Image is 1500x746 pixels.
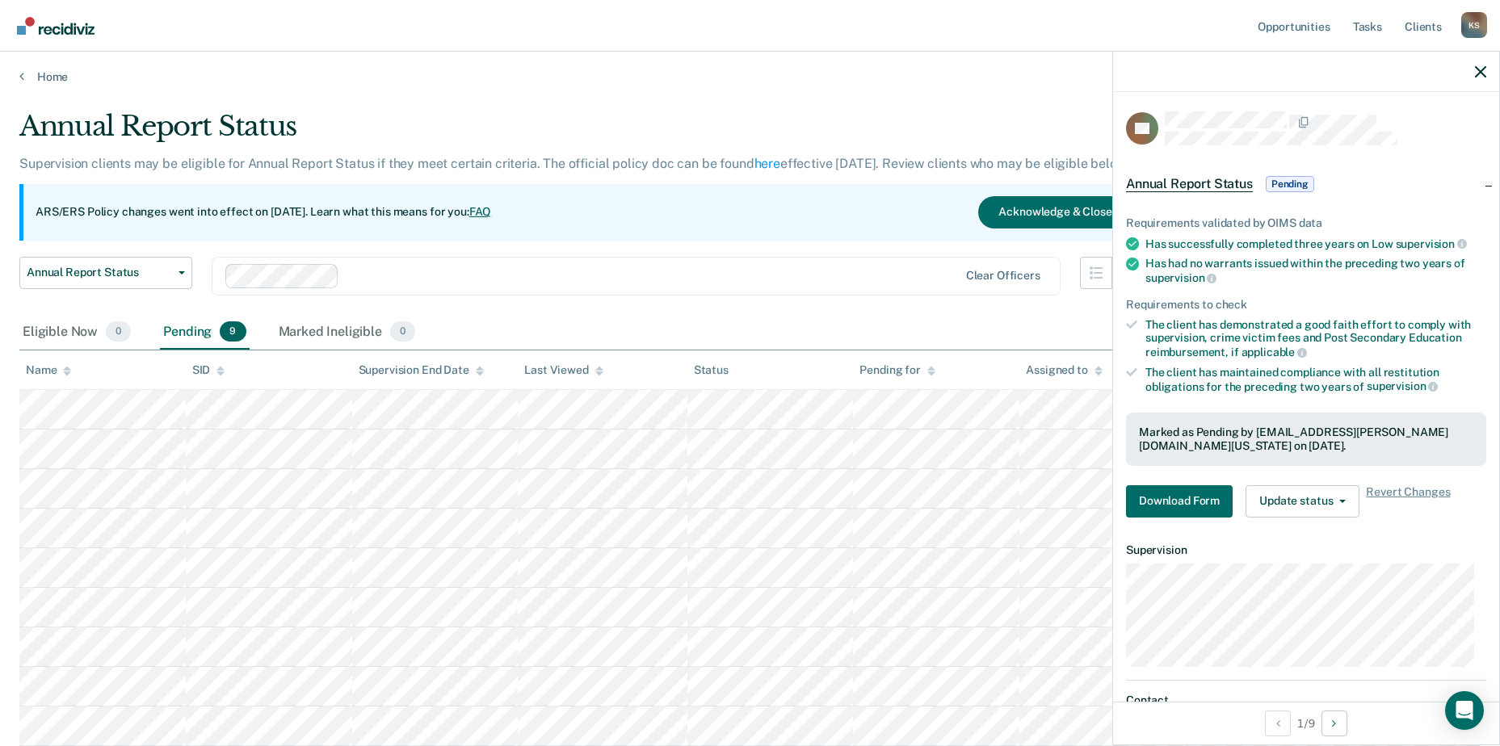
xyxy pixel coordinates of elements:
a: Navigate to form link [1126,485,1239,518]
a: here [754,156,780,171]
div: Pending for [859,363,935,377]
a: FAQ [469,205,492,218]
div: The client has demonstrated a good faith effort to comply with supervision, crime victim fees and... [1145,318,1486,359]
span: supervision [1396,237,1467,250]
span: Annual Report Status [1126,176,1253,192]
div: K S [1461,12,1487,38]
span: 0 [390,321,415,342]
p: Supervision clients may be eligible for Annual Report Status if they meet certain criteria. The o... [19,156,1128,171]
img: Recidiviz [17,17,95,35]
span: 9 [220,321,246,342]
div: Annual Report StatusPending [1113,158,1499,210]
button: Next Opportunity [1321,710,1347,736]
div: Assigned to [1026,363,1102,377]
div: Has had no warrants issued within the preceding two years of [1145,257,1486,284]
div: Requirements to check [1126,298,1486,312]
span: Revert Changes [1366,485,1450,518]
div: Supervision End Date [359,363,484,377]
span: supervision [1367,379,1438,392]
span: Pending [1266,176,1314,192]
button: Profile dropdown button [1461,12,1487,38]
div: Marked Ineligible [275,315,419,350]
a: Home [19,69,1481,84]
div: Open Intercom Messenger [1445,691,1484,730]
span: applicable [1242,346,1307,358]
div: Status [694,363,729,377]
div: Name [26,363,71,377]
div: Clear officers [966,269,1040,283]
dt: Contact [1126,694,1486,707]
div: Pending [160,315,249,350]
div: The client has maintained compliance with all restitution obligations for the preceding two years of [1145,366,1486,393]
button: Download Form [1126,485,1233,518]
div: Annual Report Status [19,110,1145,156]
span: supervision [1145,271,1216,284]
div: Marked as Pending by [EMAIL_ADDRESS][PERSON_NAME][DOMAIN_NAME][US_STATE] on [DATE]. [1139,425,1473,453]
dt: Supervision [1126,543,1486,557]
div: Last Viewed [524,363,603,377]
span: Annual Report Status [27,266,172,279]
p: ARS/ERS Policy changes went into effect on [DATE]. Learn what this means for you: [36,204,491,220]
div: Requirements validated by OIMS data [1126,216,1486,230]
button: Previous Opportunity [1265,710,1291,736]
div: SID [192,363,225,377]
button: Acknowledge & Close [978,196,1132,228]
div: Has successfully completed three years on Low [1145,237,1486,251]
div: 1 / 9 [1113,702,1499,744]
button: Update status [1246,485,1359,518]
span: 0 [106,321,131,342]
div: Eligible Now [19,315,134,350]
